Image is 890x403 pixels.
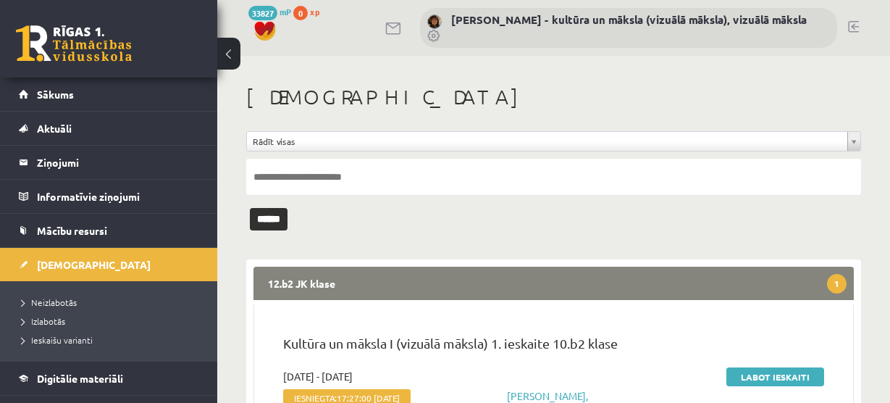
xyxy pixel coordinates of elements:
[22,315,203,328] a: Izlabotās
[22,296,77,308] span: Neizlabotās
[451,12,807,27] a: [PERSON_NAME] - kultūra un māksla (vizuālā māksla), vizuālā māksla
[280,6,291,17] span: mP
[726,367,824,386] a: Labot ieskaiti
[246,85,861,109] h1: [DEMOGRAPHIC_DATA]
[283,369,353,384] span: [DATE] - [DATE]
[37,88,74,101] span: Sākums
[37,258,151,271] span: [DEMOGRAPHIC_DATA]
[19,146,199,179] a: Ziņojumi
[37,180,199,213] legend: Informatīvie ziņojumi
[19,180,199,213] a: Informatīvie ziņojumi
[22,296,203,309] a: Neizlabotās
[16,25,132,62] a: Rīgas 1. Tālmācības vidusskola
[19,362,199,395] a: Digitālie materiāli
[283,333,824,360] p: Kultūra un māksla I (vizuālā māksla) 1. ieskaite 10.b2 klase
[22,334,93,346] span: Ieskaišu varianti
[293,6,308,20] span: 0
[248,6,291,17] a: 33827 mP
[19,248,199,281] a: [DEMOGRAPHIC_DATA]
[310,6,319,17] span: xp
[22,333,203,346] a: Ieskaišu varianti
[22,315,65,327] span: Izlabotās
[19,214,199,247] a: Mācību resursi
[37,122,72,135] span: Aktuāli
[37,146,199,179] legend: Ziņojumi
[37,224,107,237] span: Mācību resursi
[19,112,199,145] a: Aktuāli
[827,274,847,294] span: 1
[253,267,854,300] legend: 12.b2 JK klase
[37,372,123,385] span: Digitālie materiāli
[247,132,860,151] a: Rādīt visas
[337,393,400,403] span: 17:27:00 [DATE]
[293,6,327,17] a: 0 xp
[248,6,277,20] span: 33827
[19,78,199,111] a: Sākums
[253,132,841,151] span: Rādīt visas
[427,14,442,29] img: Ilze Kolka - kultūra un māksla (vizuālā māksla), vizuālā māksla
